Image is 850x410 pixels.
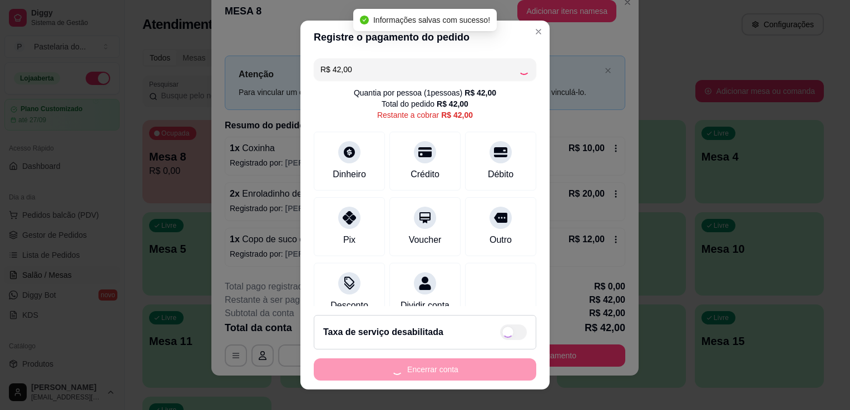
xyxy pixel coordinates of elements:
header: Registre o pagamento do pedido [300,21,550,54]
h2: Taxa de serviço desabilitada [323,326,443,339]
div: Voucher [409,233,442,247]
div: Dinheiro [333,168,366,181]
div: Total do pedido [382,98,468,109]
div: Outro [490,233,512,247]
div: Crédito [411,168,439,181]
div: R$ 42,00 [437,98,468,109]
button: Close [530,23,547,41]
div: R$ 42,00 [464,87,496,98]
div: Quantia por pessoa ( 1 pessoas) [354,87,496,98]
div: Débito [488,168,513,181]
div: R$ 42,00 [441,109,473,121]
span: check-circle [360,16,369,24]
div: Dividir conta [401,299,449,312]
span: Informações salvas com sucesso! [373,16,490,24]
div: Desconto [330,299,368,312]
div: Restante a cobrar [377,109,473,121]
input: Ex.: hambúrguer de cordeiro [320,58,518,81]
div: Loading [518,64,530,75]
div: Pix [343,233,355,247]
